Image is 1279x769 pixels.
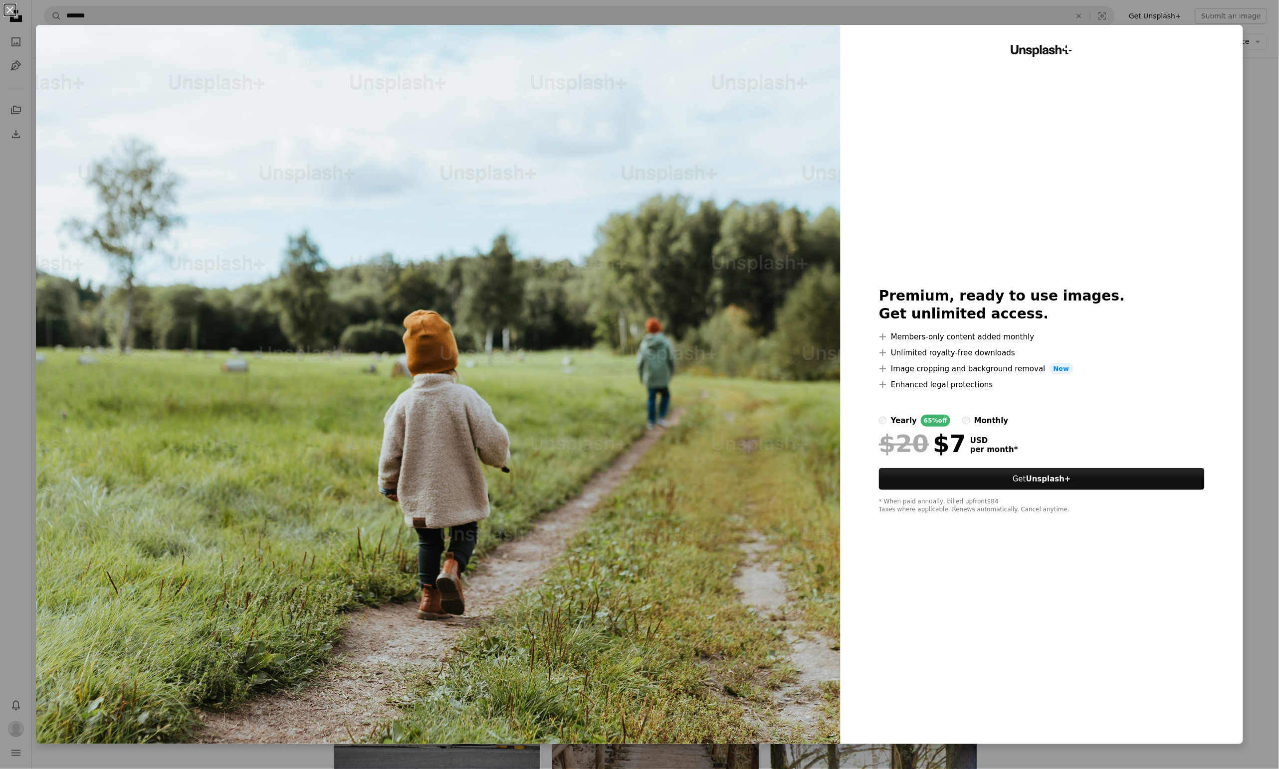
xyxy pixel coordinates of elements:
li: Image cropping and background removal [879,363,1205,375]
li: Enhanced legal protections [879,379,1205,391]
span: New [1050,363,1073,375]
h2: Premium, ready to use images. Get unlimited access. [879,287,1205,323]
span: per month * [970,445,1018,454]
a: GetUnsplash+ [879,468,1205,490]
input: yearly65%off [879,417,887,425]
span: USD [970,436,1018,445]
div: 65% off [921,415,950,427]
div: monthly [974,415,1009,427]
div: $7 [879,431,966,457]
li: Unlimited royalty-free downloads [879,347,1205,359]
span: $20 [879,431,929,457]
div: * When paid annually, billed upfront $84 Taxes where applicable. Renews automatically. Cancel any... [879,498,1205,514]
input: monthly [962,417,970,425]
strong: Unsplash+ [1026,474,1071,483]
li: Members-only content added monthly [879,331,1205,343]
div: yearly [891,415,917,427]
